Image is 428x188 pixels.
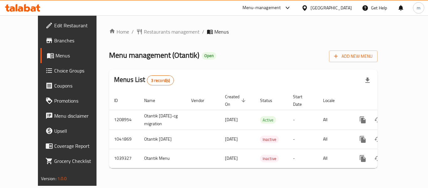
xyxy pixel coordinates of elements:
[54,112,104,120] span: Menu disclaimer
[57,175,67,183] span: 1.0.0
[40,18,109,33] a: Edit Restaurant
[40,108,109,123] a: Menu disclaimer
[109,28,378,35] nav: breadcrumb
[350,91,420,110] th: Actions
[114,97,126,104] span: ID
[191,97,212,104] span: Vendor
[225,154,238,162] span: [DATE]
[40,63,109,78] a: Choice Groups
[144,28,200,35] span: Restaurants management
[41,175,56,183] span: Version:
[147,75,174,85] div: Total records count
[109,110,139,130] td: 1208954
[225,115,238,124] span: [DATE]
[55,52,104,59] span: Menus
[54,82,104,89] span: Coupons
[54,157,104,165] span: Grocery Checklist
[139,110,186,130] td: Otantik [DATE]-cg migration
[370,132,385,147] button: Change Status
[54,127,104,135] span: Upsell
[202,53,216,58] span: Open
[288,130,318,149] td: -
[329,51,378,62] button: Add New Menu
[355,151,370,166] button: more
[260,136,279,143] div: Inactive
[318,110,350,130] td: All
[243,4,281,12] div: Menu-management
[109,48,199,62] span: Menu management ( Otantik )
[260,136,279,143] span: Inactive
[288,110,318,130] td: -
[109,28,129,35] a: Home
[54,37,104,44] span: Branches
[293,93,311,108] span: Start Date
[109,130,139,149] td: 1041869
[144,97,163,104] span: Name
[311,4,352,11] div: [GEOGRAPHIC_DATA]
[334,52,373,60] span: Add New Menu
[260,97,280,104] span: Status
[40,138,109,153] a: Coverage Report
[417,4,420,11] span: m
[109,149,139,168] td: 1039327
[225,135,238,143] span: [DATE]
[288,149,318,168] td: -
[202,52,216,60] div: Open
[54,142,104,150] span: Coverage Report
[202,28,204,35] li: /
[40,78,109,93] a: Coupons
[260,155,279,162] div: Inactive
[109,91,420,168] table: enhanced table
[260,116,276,124] span: Active
[54,67,104,74] span: Choice Groups
[132,28,134,35] li: /
[139,130,186,149] td: Otantik [DATE]
[355,112,370,127] button: more
[370,151,385,166] button: Change Status
[40,48,109,63] a: Menus
[136,28,200,35] a: Restaurants management
[225,93,248,108] span: Created On
[40,123,109,138] a: Upsell
[370,112,385,127] button: Change Status
[318,130,350,149] td: All
[260,155,279,162] span: Inactive
[355,132,370,147] button: more
[360,73,375,88] div: Export file
[323,97,343,104] span: Locale
[147,78,174,83] span: 3 record(s)
[54,22,104,29] span: Edit Restaurant
[54,97,104,105] span: Promotions
[40,153,109,169] a: Grocery Checklist
[40,93,109,108] a: Promotions
[318,149,350,168] td: All
[114,75,174,85] h2: Menus List
[40,33,109,48] a: Branches
[139,149,186,168] td: Otantik Menu
[214,28,229,35] span: Menus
